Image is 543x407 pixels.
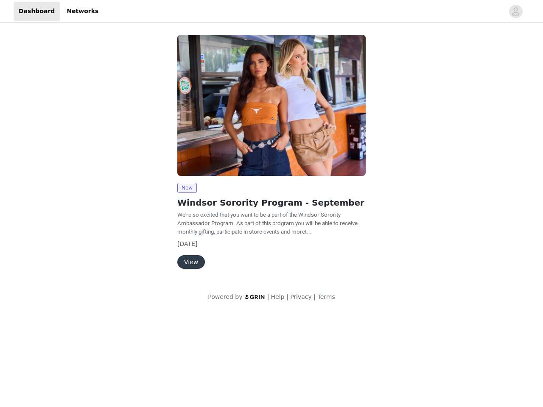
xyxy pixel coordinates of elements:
[271,293,285,300] a: Help
[177,259,205,265] a: View
[512,5,520,18] div: avatar
[286,293,288,300] span: |
[177,183,197,193] span: New
[177,212,358,235] span: We're so excited that you want to be a part of the Windsor Sorority Ambassador Program. As part o...
[290,293,312,300] a: Privacy
[177,240,197,247] span: [DATE]
[317,293,335,300] a: Terms
[177,196,366,209] h2: Windsor Sorority Program - September
[244,294,266,300] img: logo
[62,2,104,21] a: Networks
[177,35,366,176] img: Windsor
[208,293,242,300] span: Powered by
[267,293,269,300] span: |
[177,255,205,269] button: View
[14,2,60,21] a: Dashboard
[313,293,316,300] span: |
